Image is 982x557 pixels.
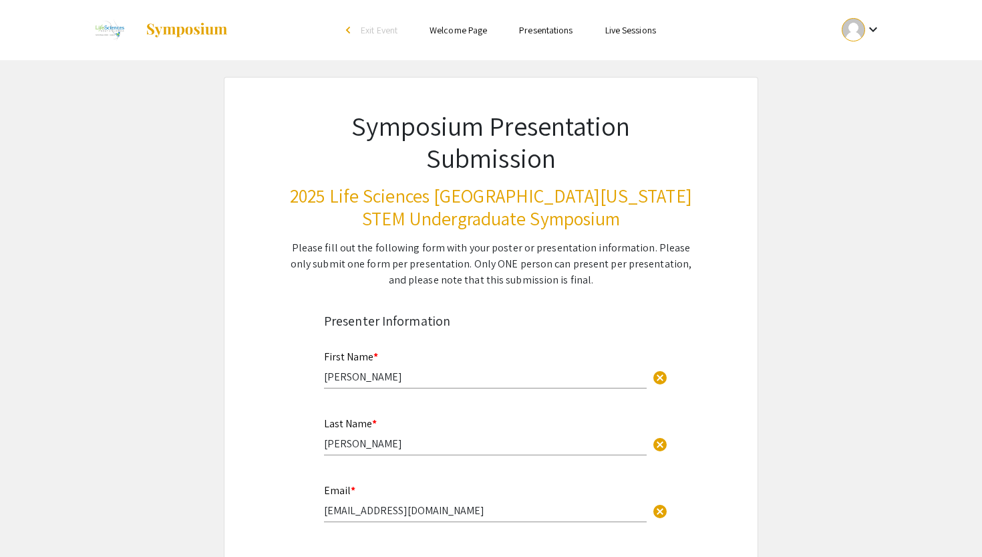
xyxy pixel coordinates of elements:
[647,497,673,524] button: Clear
[324,311,658,331] div: Presenter Information
[652,437,668,453] span: cancel
[652,504,668,520] span: cancel
[361,24,397,36] span: Exit Event
[324,504,647,518] input: Type Here
[289,110,693,174] h1: Symposium Presentation Submission
[324,370,647,384] input: Type Here
[324,483,355,497] mat-label: Email
[865,21,881,37] mat-icon: Expand account dropdown
[289,240,693,288] div: Please fill out the following form with your poster or presentation information. Please only subm...
[324,350,378,364] mat-label: First Name
[289,185,693,229] h3: 2025 Life Sciences [GEOGRAPHIC_DATA][US_STATE] STEM Undergraduate Symposium
[605,24,656,36] a: Live Sessions
[346,26,354,34] div: arrow_back_ios
[87,13,228,47] a: 2025 Life Sciences South Florida STEM Undergraduate Symposium
[87,13,132,47] img: 2025 Life Sciences South Florida STEM Undergraduate Symposium
[10,497,57,547] iframe: Chat
[647,363,673,390] button: Clear
[828,15,895,45] button: Expand account dropdown
[324,417,377,431] mat-label: Last Name
[145,22,228,38] img: Symposium by ForagerOne
[652,370,668,386] span: cancel
[647,430,673,457] button: Clear
[324,437,647,451] input: Type Here
[519,24,572,36] a: Presentations
[430,24,487,36] a: Welcome Page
